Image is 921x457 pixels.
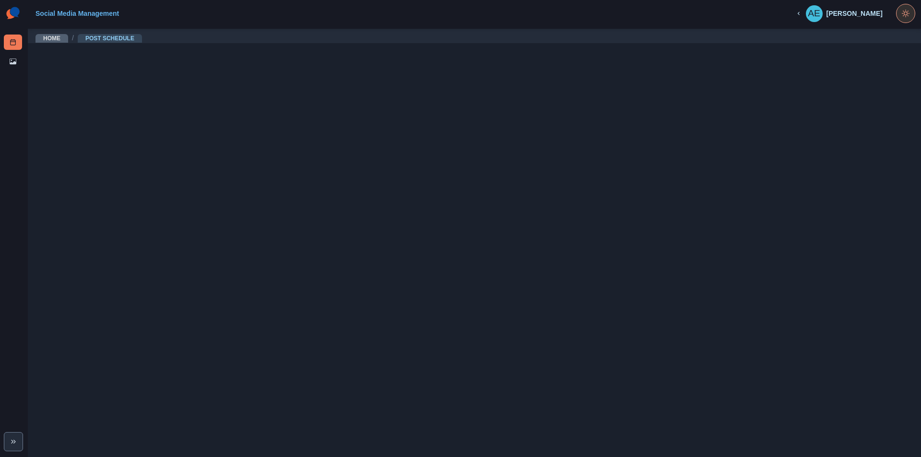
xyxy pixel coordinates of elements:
button: [PERSON_NAME] [788,4,890,23]
a: Post Schedule [4,35,22,50]
div: Anastasia Elie [808,2,820,25]
a: Social Media Management [35,10,119,17]
div: [PERSON_NAME] [827,10,883,18]
a: Media Library [4,54,22,69]
button: Expand [4,432,23,451]
a: Home [43,35,60,42]
span: / [72,33,74,43]
nav: breadcrumb [35,33,142,43]
a: Post Schedule [85,35,134,42]
button: Toggle Mode [896,4,915,23]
